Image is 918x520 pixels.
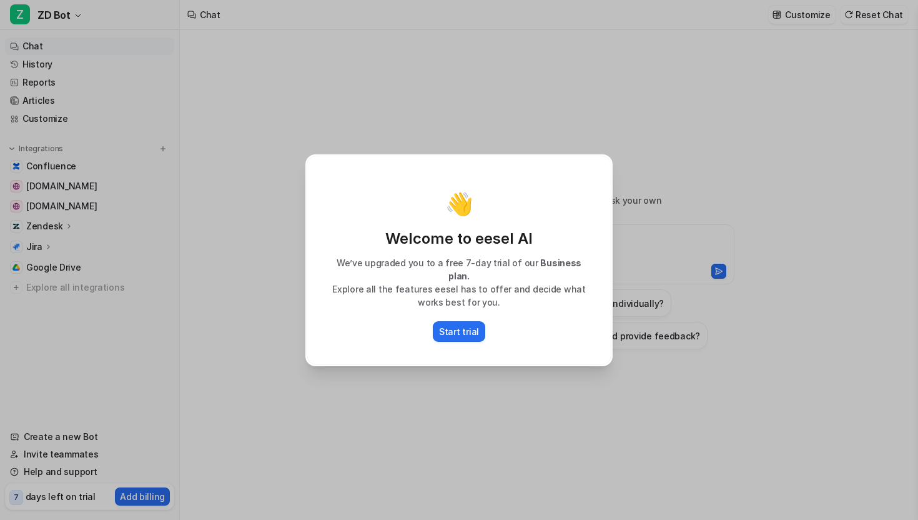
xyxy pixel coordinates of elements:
[433,321,485,342] button: Start trial
[320,229,598,249] p: Welcome to eesel AI
[320,282,598,309] p: Explore all the features eesel has to offer and decide what works best for you.
[320,256,598,282] p: We’ve upgraded you to a free 7-day trial of our
[439,325,479,338] p: Start trial
[445,191,473,216] p: 👋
